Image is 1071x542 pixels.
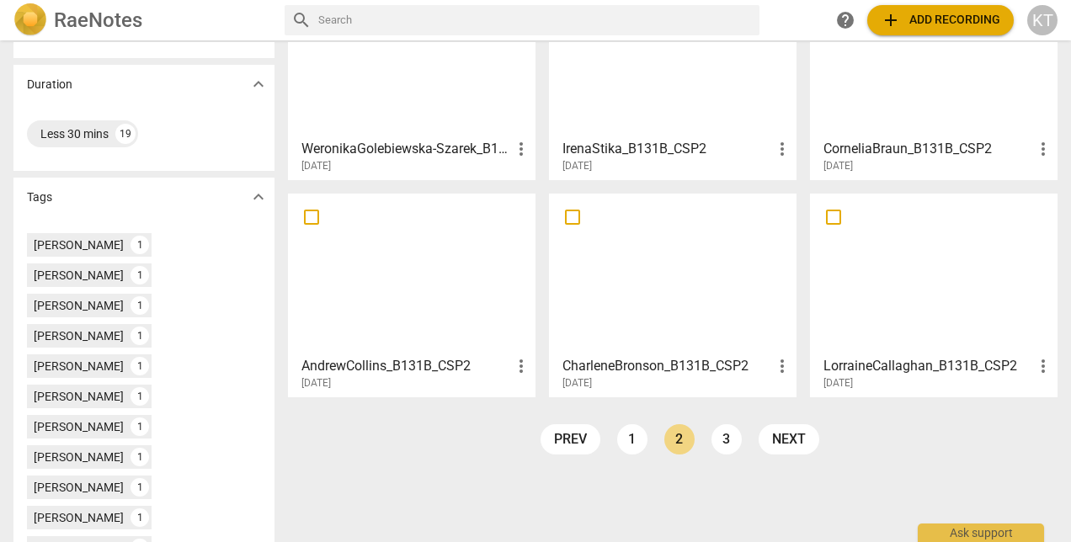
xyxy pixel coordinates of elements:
span: more_vert [511,139,531,159]
span: help [835,10,855,30]
span: more_vert [1033,139,1053,159]
h3: CharleneBronson_B131B_CSP2 [562,356,772,376]
div: [PERSON_NAME] [34,236,124,253]
img: Logo [13,3,47,37]
a: AndrewCollins_B131B_CSP2[DATE] [294,199,530,390]
button: Show more [246,72,271,97]
div: 1 [131,266,149,284]
span: more_vert [772,356,792,376]
div: 1 [131,387,149,406]
p: Duration [27,76,72,93]
input: Search [318,7,753,34]
h2: RaeNotes [54,8,142,32]
span: more_vert [511,356,531,376]
span: [DATE] [301,376,331,391]
div: 1 [131,478,149,497]
div: Less 30 mins [40,125,109,142]
div: [PERSON_NAME] [34,297,124,314]
a: Page 3 [711,424,742,454]
div: 1 [131,417,149,436]
span: more_vert [1033,356,1053,376]
div: [PERSON_NAME] [34,479,124,496]
div: [PERSON_NAME] [34,449,124,465]
button: KT [1027,5,1058,35]
div: [PERSON_NAME] [34,358,124,375]
h3: IrenaStika_B131B_CSP2 [562,139,772,159]
div: Ask support [918,523,1044,542]
div: [PERSON_NAME] [34,267,124,284]
button: Show more [246,184,271,210]
a: Page 2 is your current page [664,424,695,454]
div: 1 [131,508,149,527]
span: search [291,10,312,30]
a: CharleneBronson_B131B_CSP2[DATE] [555,199,791,390]
div: 1 [131,296,149,315]
h3: WeronikaGolebiewska-Szarek_B131B_CSP2 [301,139,511,159]
div: [PERSON_NAME] [34,509,124,526]
a: next [759,424,819,454]
span: [DATE] [301,159,331,173]
div: [PERSON_NAME] [34,327,124,344]
h3: LorraineCallaghan_B131B_CSP2 [823,356,1033,376]
h3: CorneliaBraun_B131B_CSP2 [823,139,1033,159]
div: 1 [131,357,149,375]
div: 1 [131,327,149,345]
span: expand_more [248,187,269,207]
button: Upload [867,5,1014,35]
span: [DATE] [562,376,592,391]
span: [DATE] [562,159,592,173]
div: 19 [115,124,136,144]
span: [DATE] [823,376,853,391]
a: prev [541,424,600,454]
span: Add recording [881,10,1000,30]
div: [PERSON_NAME] [34,418,124,435]
a: Help [830,5,861,35]
a: Page 1 [617,424,647,454]
a: LorraineCallaghan_B131B_CSP2[DATE] [816,199,1052,390]
h3: AndrewCollins_B131B_CSP2 [301,356,511,376]
span: add [881,10,901,30]
div: [PERSON_NAME] [34,388,124,405]
div: 1 [131,448,149,466]
span: [DATE] [823,159,853,173]
span: more_vert [772,139,792,159]
div: 1 [131,236,149,254]
a: LogoRaeNotes [13,3,271,37]
span: expand_more [248,74,269,94]
p: Tags [27,189,52,206]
